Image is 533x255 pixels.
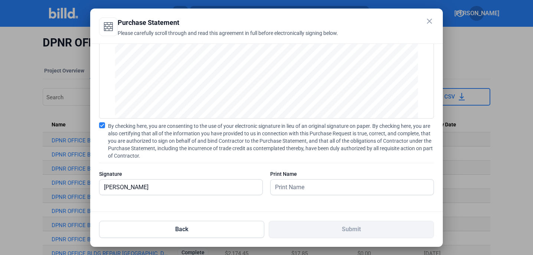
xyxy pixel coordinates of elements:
[151,111,288,115] span: | We reserve the right to limit the quantities of merchandise sold to customers.
[99,180,262,195] input: Signature
[425,17,434,26] mat-icon: close
[99,221,264,238] button: Back
[108,122,434,159] span: By checking here, you are consenting to the use of your electronic signature in lieu of an origin...
[99,17,415,28] div: Purchase Statement
[130,111,150,115] span: Page 1 of 1
[269,221,434,238] button: Submit
[99,29,415,46] div: Please carefully scroll through and read this agreement in full before electronically signing below.
[271,180,425,195] input: Print Name
[99,170,263,178] div: Signature
[270,170,434,178] div: Print Name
